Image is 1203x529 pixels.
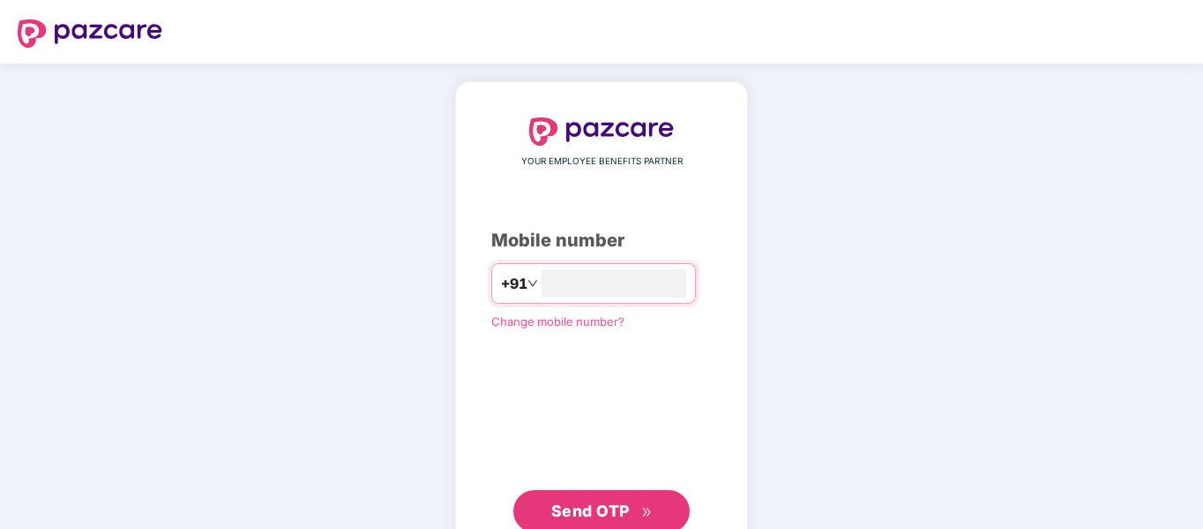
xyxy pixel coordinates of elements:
[551,502,630,520] span: Send OTP
[491,314,624,329] a: Change mobile number?
[527,278,538,289] span: down
[18,19,162,48] img: logo
[501,273,527,295] span: +91
[641,507,653,518] span: double-right
[529,117,674,146] img: logo
[521,155,683,169] span: YOUR EMPLOYEE BENEFITS PARTNER
[491,227,712,254] div: Mobile number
